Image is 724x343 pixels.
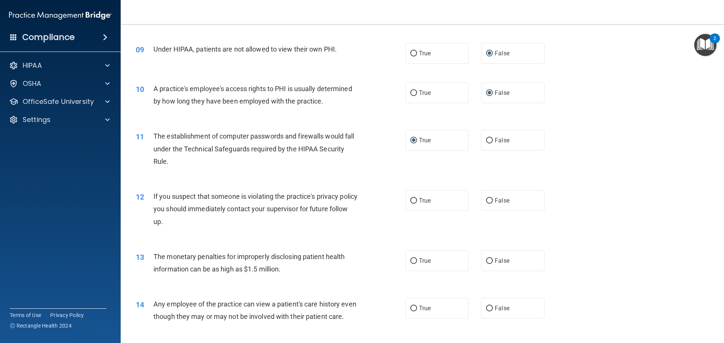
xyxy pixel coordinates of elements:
[486,90,493,96] input: False
[694,34,716,56] button: Open Resource Center, 2 new notifications
[410,90,417,96] input: True
[136,253,144,262] span: 13
[486,198,493,204] input: False
[10,322,72,329] span: Ⓒ Rectangle Health 2024
[153,85,352,105] span: A practice's employee's access rights to PHI is usually determined by how long they have been emp...
[419,197,431,204] span: True
[153,45,337,53] span: Under HIPAA, patients are not allowed to view their own PHI.
[495,137,509,144] span: False
[495,50,509,57] span: False
[153,192,357,225] span: If you suspect that someone is violating the practice's privacy policy you should immediately con...
[486,306,493,311] input: False
[136,300,144,309] span: 14
[9,97,110,106] a: OfficeSafe University
[419,137,431,144] span: True
[495,305,509,312] span: False
[9,8,112,23] img: PMB logo
[419,50,431,57] span: True
[10,311,41,319] a: Terms of Use
[136,85,144,94] span: 10
[495,197,509,204] span: False
[136,192,144,201] span: 12
[23,79,41,88] p: OSHA
[9,61,110,70] a: HIPAA
[419,89,431,96] span: True
[136,45,144,54] span: 09
[153,300,356,320] span: Any employee of the practice can view a patient's care history even though they may or may not be...
[486,138,493,143] input: False
[410,258,417,264] input: True
[136,132,144,141] span: 11
[713,38,716,48] div: 2
[9,79,110,88] a: OSHA
[23,61,42,70] p: HIPAA
[495,89,509,96] span: False
[50,311,84,319] a: Privacy Policy
[686,291,715,320] iframe: Drift Widget Chat Controller
[23,97,94,106] p: OfficeSafe University
[410,198,417,204] input: True
[9,115,110,124] a: Settings
[410,306,417,311] input: True
[22,32,75,43] h4: Compliance
[23,115,51,124] p: Settings
[410,138,417,143] input: True
[486,51,493,56] input: False
[486,258,493,264] input: False
[419,305,431,312] span: True
[410,51,417,56] input: True
[153,132,354,165] span: The establishment of computer passwords and firewalls would fall under the Technical Safeguards r...
[419,257,431,264] span: True
[495,257,509,264] span: False
[153,253,345,273] span: The monetary penalties for improperly disclosing patient health information can be as high as $1....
